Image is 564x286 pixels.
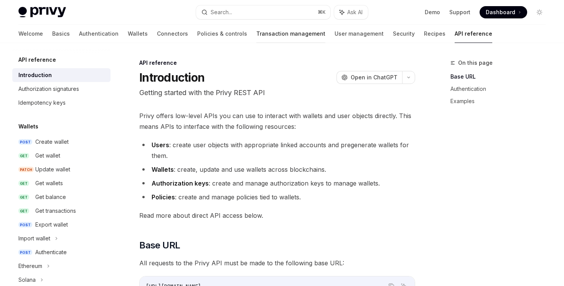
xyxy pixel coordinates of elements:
[35,151,60,160] div: Get wallet
[18,25,43,43] a: Welcome
[12,96,110,110] a: Idempotency keys
[139,178,415,189] li: : create and manage authorization keys to manage wallets.
[18,122,38,131] h5: Wallets
[52,25,70,43] a: Basics
[12,135,110,149] a: POSTCreate wallet
[12,163,110,176] a: PATCHUpdate wallet
[450,83,552,95] a: Authentication
[18,98,66,107] div: Idempotency keys
[18,250,32,255] span: POST
[35,137,69,146] div: Create wallet
[18,261,42,271] div: Ethereum
[18,84,79,94] div: Authorization signatures
[18,55,56,64] h5: API reference
[211,8,232,17] div: Search...
[139,71,204,84] h1: Introduction
[18,194,29,200] span: GET
[12,190,110,204] a: GETGet balance
[486,8,515,16] span: Dashboard
[12,218,110,232] a: POSTExport wallet
[139,239,180,251] span: Base URL
[18,71,52,80] div: Introduction
[79,25,119,43] a: Authentication
[318,9,326,15] span: ⌘ K
[18,222,32,228] span: POST
[347,8,363,16] span: Ask AI
[18,208,29,214] span: GET
[139,59,415,67] div: API reference
[336,71,402,84] button: Open in ChatGPT
[152,193,175,201] strong: Policies
[12,176,110,190] a: GETGet wallets
[35,192,66,202] div: Get balance
[18,139,32,145] span: POST
[256,25,325,43] a: Transaction management
[393,25,415,43] a: Security
[139,164,415,175] li: : create, update and use wallets across blockchains.
[425,8,440,16] a: Demo
[18,181,29,186] span: GET
[35,220,68,229] div: Export wallet
[197,25,247,43] a: Policies & controls
[139,258,415,268] span: All requests to the Privy API must be made to the following base URL:
[335,25,384,43] a: User management
[128,25,148,43] a: Wallets
[35,248,67,257] div: Authenticate
[152,166,174,173] strong: Wallets
[35,206,76,215] div: Get transactions
[458,58,493,67] span: On this page
[334,5,368,19] button: Ask AI
[139,140,415,161] li: : create user objects with appropriate linked accounts and pregenerate wallets for them.
[12,68,110,82] a: Introduction
[533,6,546,18] button: Toggle dark mode
[12,149,110,163] a: GETGet wallet
[139,192,415,202] li: : create and manage policies tied to wallets.
[152,141,169,149] strong: Users
[12,245,110,259] a: POSTAuthenticate
[18,153,29,159] span: GET
[450,95,552,107] a: Examples
[424,25,445,43] a: Recipes
[18,234,50,243] div: Import wallet
[139,87,415,98] p: Getting started with the Privy REST API
[450,71,552,83] a: Base URL
[157,25,188,43] a: Connectors
[152,179,209,187] strong: Authorization keys
[139,210,415,221] span: Read more about direct API access below.
[18,167,34,173] span: PATCH
[351,74,397,81] span: Open in ChatGPT
[139,110,415,132] span: Privy offers low-level APIs you can use to interact with wallets and user objects directly. This ...
[18,7,66,18] img: light logo
[35,179,63,188] div: Get wallets
[480,6,527,18] a: Dashboard
[12,204,110,218] a: GETGet transactions
[18,275,36,284] div: Solana
[449,8,470,16] a: Support
[196,5,330,19] button: Search...⌘K
[455,25,492,43] a: API reference
[35,165,70,174] div: Update wallet
[12,82,110,96] a: Authorization signatures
